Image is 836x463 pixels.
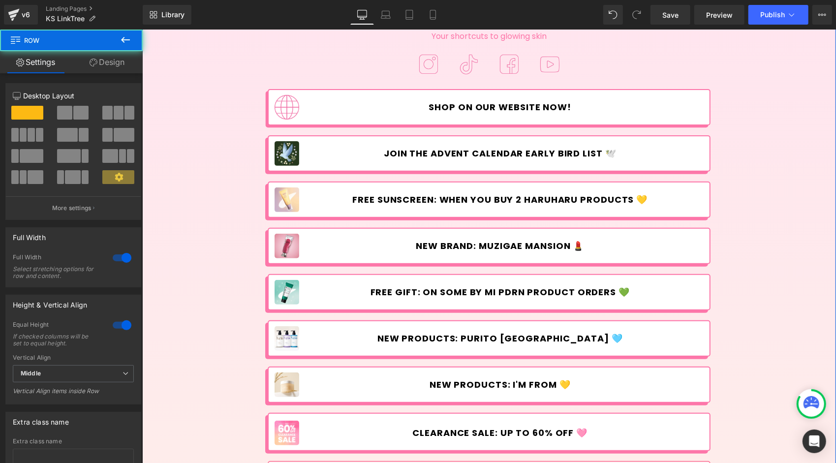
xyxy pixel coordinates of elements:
[760,11,785,19] span: Publish
[242,119,474,129] span: Join the Advent Calendar Early Bird list 🕊️
[274,211,442,222] span: NEW BRAND: MUZIGAE MANSION 💄
[52,204,92,213] p: More settings
[421,5,445,25] a: Mobile
[228,257,488,268] span: FREE GIFT: ON SOME BY MI PDRN PRODUCT ORDERS 💚
[4,5,38,25] a: v6
[350,5,374,25] a: Desktop
[168,206,562,227] a: NEW BRAND: MUZIGAE MANSION 💄
[168,299,562,319] a: NEW PRODUCTS: PURITO [GEOGRAPHIC_DATA] 🩵
[132,158,157,183] img: Early Bird List
[46,15,85,23] span: KS LinkTree
[13,91,134,101] p: Desktop Layout
[603,5,623,25] button: Undo
[168,393,562,414] a: CLEARANCE SALE: UP TO 60% OFF 🩷
[13,412,69,426] div: Extra class name
[20,8,32,21] div: v6
[21,370,41,377] b: Middle
[706,10,733,20] span: Preview
[168,114,562,134] a: Join the Advent Calendar Early Bird list 🕊️
[374,5,398,25] a: Laptop
[46,5,143,13] a: Landing Pages
[694,5,744,25] a: Preview
[13,253,103,264] div: Full Width
[398,5,421,25] a: Tablet
[132,65,157,90] img: Pink planet icon
[168,252,562,273] a: FREE GIFT: ON SOME BY MI PDRN PRODUCT ORDERS 💚
[161,10,185,19] span: Library
[803,430,826,453] div: Open Intercom Messenger
[143,5,191,25] a: New Library
[287,350,429,361] span: NEW PRODUCTS: I'M FROM 💛
[13,295,87,309] div: Height & Vertical Align
[13,438,134,445] div: Extra class name
[168,67,562,88] a: Shop on our website now!
[132,250,157,275] img: PDRN line
[6,196,141,219] button: More settings
[13,228,46,242] div: Full Width
[270,398,445,409] span: CLEARANCE SALE: UP TO 60% OFF 🩷
[627,5,647,25] button: Redo
[13,387,134,401] div: Vertical Align items inside Row
[13,354,134,361] div: Vertical Align
[210,165,505,176] span: FREE SUNSCREEN: WHEN YOU BUY 2 HARUHARU PRODUCTS 💛
[748,5,808,25] button: Publish
[132,391,157,416] img: Clearance Sale
[812,5,832,25] button: More
[132,204,157,229] img: Dear Klairs
[13,333,101,347] div: If checked columns will be set to equal height.
[287,72,430,83] span: Shop on our website now!
[13,321,103,331] div: Equal Height
[132,343,157,368] img: I'm From
[235,304,481,314] span: NEW PRODUCTS: PURITO [GEOGRAPHIC_DATA] 🩵
[125,1,568,13] p: Your shortcuts to glowing skin
[10,30,108,51] span: Row
[168,345,562,366] a: NEW PRODUCTS: I'M FROM 💛
[662,10,679,20] span: Save
[168,160,562,181] a: FREE SUNSCREEN: WHEN YOU BUY 2 HARUHARU PRODUCTS 💛
[13,266,101,279] div: Select stretching options for row and content.
[132,112,157,136] img: Early Bird List
[71,51,143,73] a: Design
[132,297,157,321] img: Purito Seoul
